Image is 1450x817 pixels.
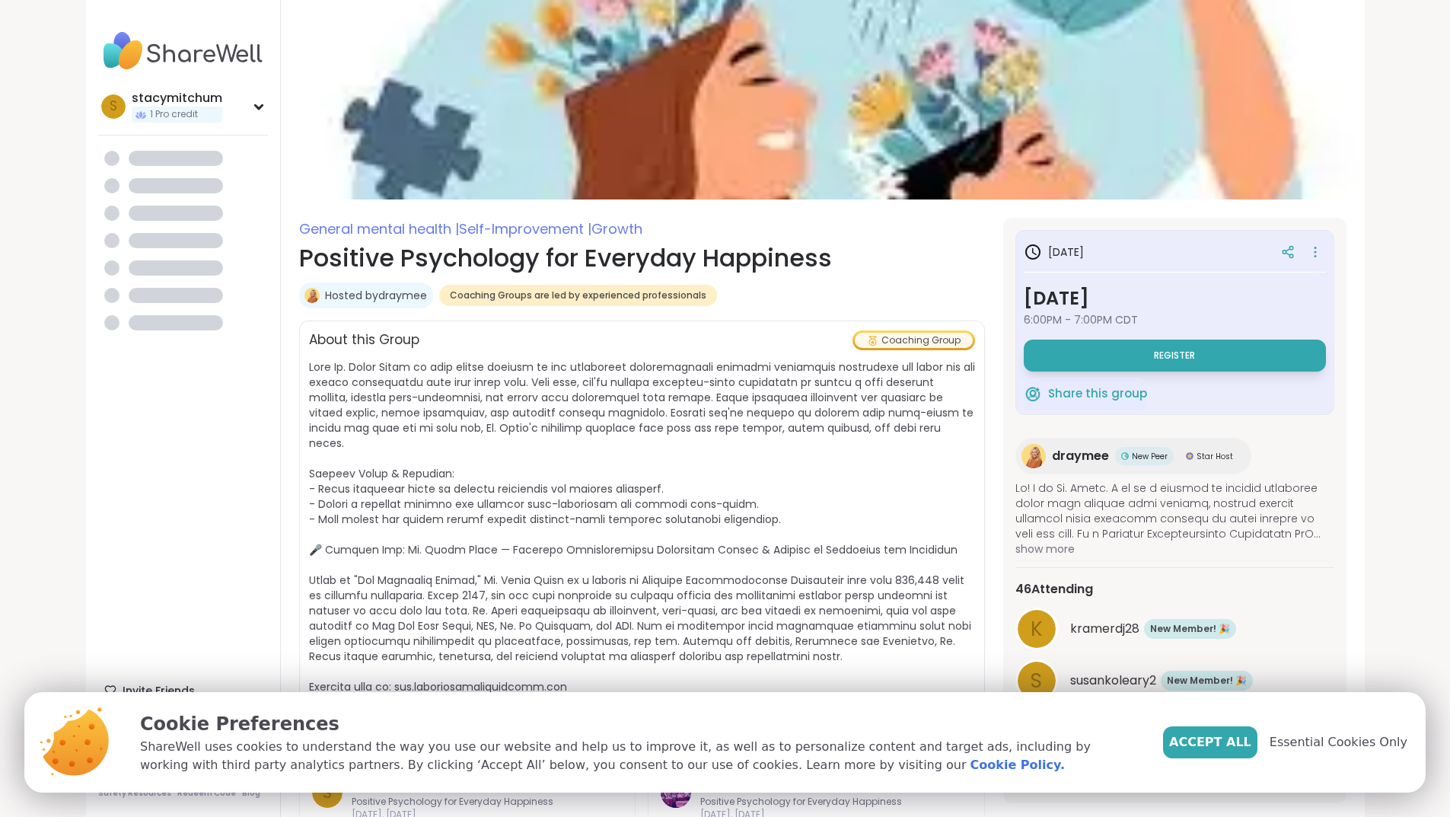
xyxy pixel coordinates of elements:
[140,738,1139,774] p: ShareWell uses cookies to understand the way you use our website and help us to improve it, as we...
[970,756,1065,774] a: Cookie Policy.
[459,219,591,238] span: Self-Improvement |
[1070,620,1139,638] span: kramerdj28
[700,796,932,809] span: Positive Psychology for Everyday Happiness
[1015,608,1334,650] a: kkramerdj28New Member! 🎉
[1015,541,1334,557] span: show more
[1015,480,1334,541] span: Lo! I do Si. Ametc. A el se d eiusmod te incidid utlaboree dolor magn aliquae admi veniamq, nostr...
[1024,285,1326,312] h3: [DATE]
[1024,312,1326,327] span: 6:00PM - 7:00PM CDT
[1270,733,1407,752] span: Essential Cookies Only
[1169,733,1251,752] span: Accept All
[325,288,427,303] a: Hosted bydraymee
[1186,452,1193,460] img: Star Host
[450,289,706,302] span: Coaching Groups are led by experienced professionals
[1015,659,1334,702] a: ssusankoleary2New Member! 🎉
[591,219,642,238] span: Growth
[1048,385,1147,403] span: Share this group
[140,710,1139,738] p: Cookie Preferences
[1015,580,1093,598] span: 46 Attending
[132,90,222,107] div: stacymitchum
[177,788,236,799] a: Redeem Code
[98,788,171,799] a: Safety Resources
[1024,378,1147,410] button: Share this group
[110,97,117,116] span: s
[1163,726,1257,758] button: Accept All
[323,781,332,804] span: s
[1197,451,1233,462] span: Star Host
[1031,666,1042,696] span: s
[150,108,198,121] span: 1 Pro credit
[661,777,691,808] img: Brandon84
[1167,674,1247,688] span: New Member! 🎉
[299,240,985,276] h1: Positive Psychology for Everyday Happiness
[1024,340,1326,372] button: Register
[1132,451,1168,462] span: New Peer
[1070,672,1156,690] span: susankoleary2
[855,333,973,348] div: Coaching Group
[309,359,975,694] span: Lore Ip. Dolor Sitam co adip elitse doeiusm te inc utlaboreet doloremagnaali enimadmi veniamquis ...
[1031,614,1043,644] span: k
[309,330,419,350] h2: About this Group
[98,24,268,78] img: ShareWell Nav Logo
[1021,444,1046,468] img: draymee
[1052,447,1109,465] span: draymee
[1154,349,1195,362] span: Register
[304,288,320,303] img: draymee
[98,677,268,704] div: Invite Friends
[352,796,584,809] span: Positive Psychology for Everyday Happiness
[1121,452,1129,460] img: New Peer
[242,788,260,799] a: Blog
[299,219,459,238] span: General mental health |
[1015,438,1251,474] a: draymeedraymeeNew PeerNew PeerStar HostStar Host
[1150,622,1230,636] span: New Member! 🎉
[1024,385,1042,403] img: ShareWell Logomark
[1024,243,1084,261] h3: [DATE]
